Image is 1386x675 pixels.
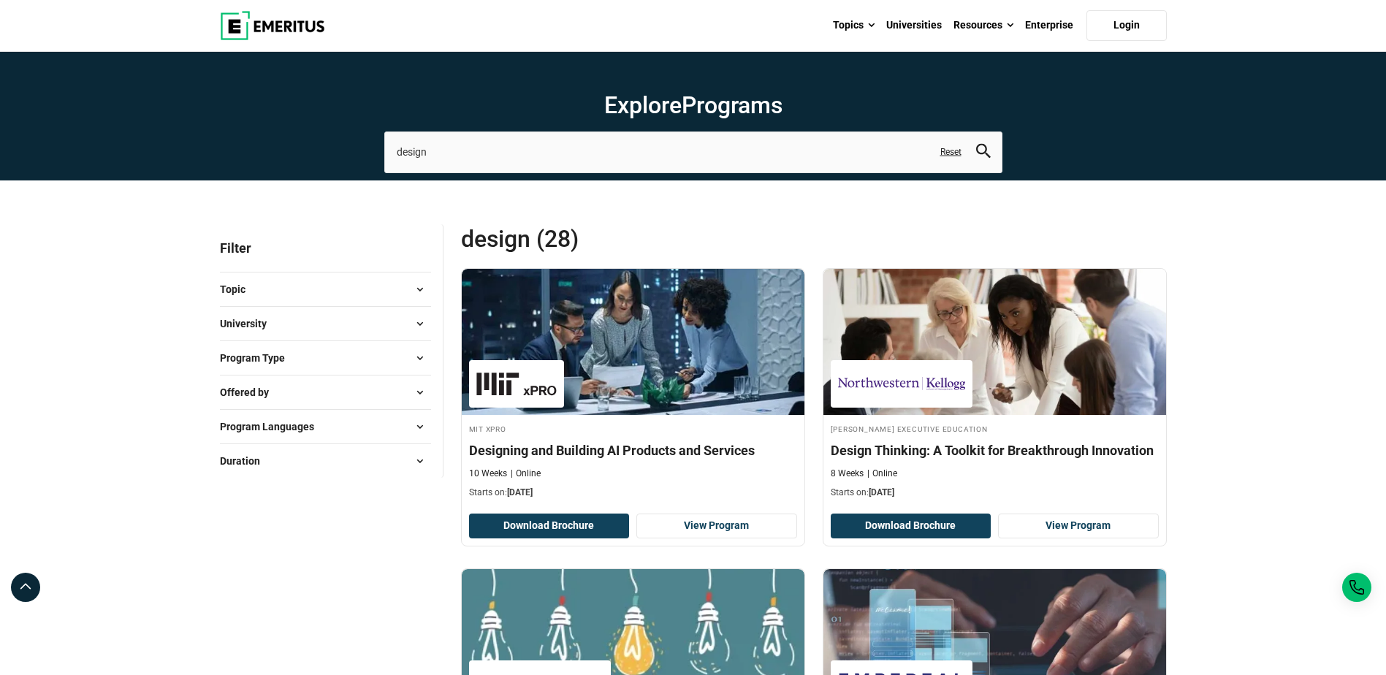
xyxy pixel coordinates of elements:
[867,468,897,480] p: Online
[476,367,557,400] img: MIT xPRO
[469,468,507,480] p: 10 Weeks
[220,384,281,400] span: Offered by
[469,422,797,435] h4: MIT xPRO
[462,269,804,507] a: Product Design and Innovation Course by MIT xPRO - October 9, 2025 MIT xPRO MIT xPRO Designing an...
[384,131,1002,172] input: search-page
[831,422,1159,435] h4: [PERSON_NAME] Executive Education
[998,514,1159,538] a: View Program
[940,146,962,159] a: Reset search
[976,148,991,161] a: search
[220,347,431,369] button: Program Type
[220,453,272,469] span: Duration
[384,91,1002,120] h1: Explore
[469,514,630,538] button: Download Brochure
[469,487,797,499] p: Starts on:
[220,281,257,297] span: Topic
[220,313,431,335] button: University
[220,419,326,435] span: Program Languages
[1086,10,1167,41] a: Login
[220,350,297,366] span: Program Type
[976,144,991,161] button: search
[469,441,797,459] h4: Designing and Building AI Products and Services
[831,514,991,538] button: Download Brochure
[220,450,431,472] button: Duration
[831,487,1159,499] p: Starts on:
[823,269,1166,415] img: Design Thinking: A Toolkit for Breakthrough Innovation | Online Strategy and Innovation Course
[220,278,431,300] button: Topic
[831,441,1159,459] h4: Design Thinking: A Toolkit for Breakthrough Innovation
[869,487,894,497] span: [DATE]
[838,367,965,400] img: Kellogg Executive Education
[220,381,431,403] button: Offered by
[461,224,814,253] span: design (28)
[636,514,797,538] a: View Program
[511,468,541,480] p: Online
[823,269,1166,507] a: Strategy and Innovation Course by Kellogg Executive Education - November 13, 2025 Kellogg Executi...
[220,416,431,438] button: Program Languages
[462,269,804,415] img: Designing and Building AI Products and Services | Online Product Design and Innovation Course
[507,487,533,497] span: [DATE]
[220,316,278,332] span: University
[220,224,431,272] p: Filter
[831,468,864,480] p: 8 Weeks
[682,91,783,119] span: Programs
